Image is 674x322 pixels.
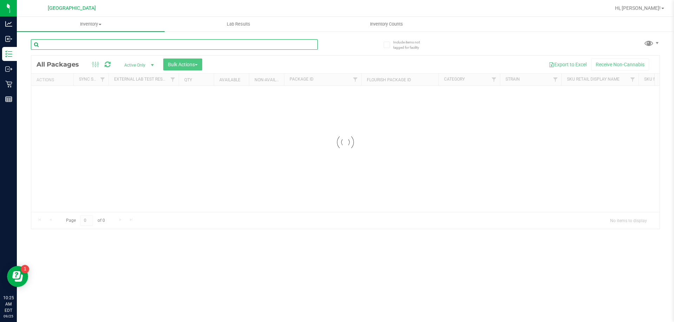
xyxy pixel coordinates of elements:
a: Inventory Counts [312,17,460,32]
p: 09/25 [3,314,14,319]
span: Hi, [PERSON_NAME]! [615,5,661,11]
a: Lab Results [165,17,312,32]
p: 10:25 AM EDT [3,295,14,314]
span: [GEOGRAPHIC_DATA] [48,5,96,11]
inline-svg: Retail [5,81,12,88]
iframe: Resource center [7,266,28,287]
input: Search Package ID, Item Name, SKU, Lot or Part Number... [31,39,318,50]
iframe: Resource center unread badge [21,265,29,273]
inline-svg: Inbound [5,35,12,42]
a: Inventory [17,17,165,32]
inline-svg: Analytics [5,20,12,27]
span: Lab Results [217,21,260,27]
span: Inventory Counts [361,21,412,27]
inline-svg: Inventory [5,50,12,57]
span: Inventory [17,21,165,27]
inline-svg: Outbound [5,66,12,73]
span: Include items not tagged for facility [393,40,428,50]
inline-svg: Reports [5,96,12,103]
